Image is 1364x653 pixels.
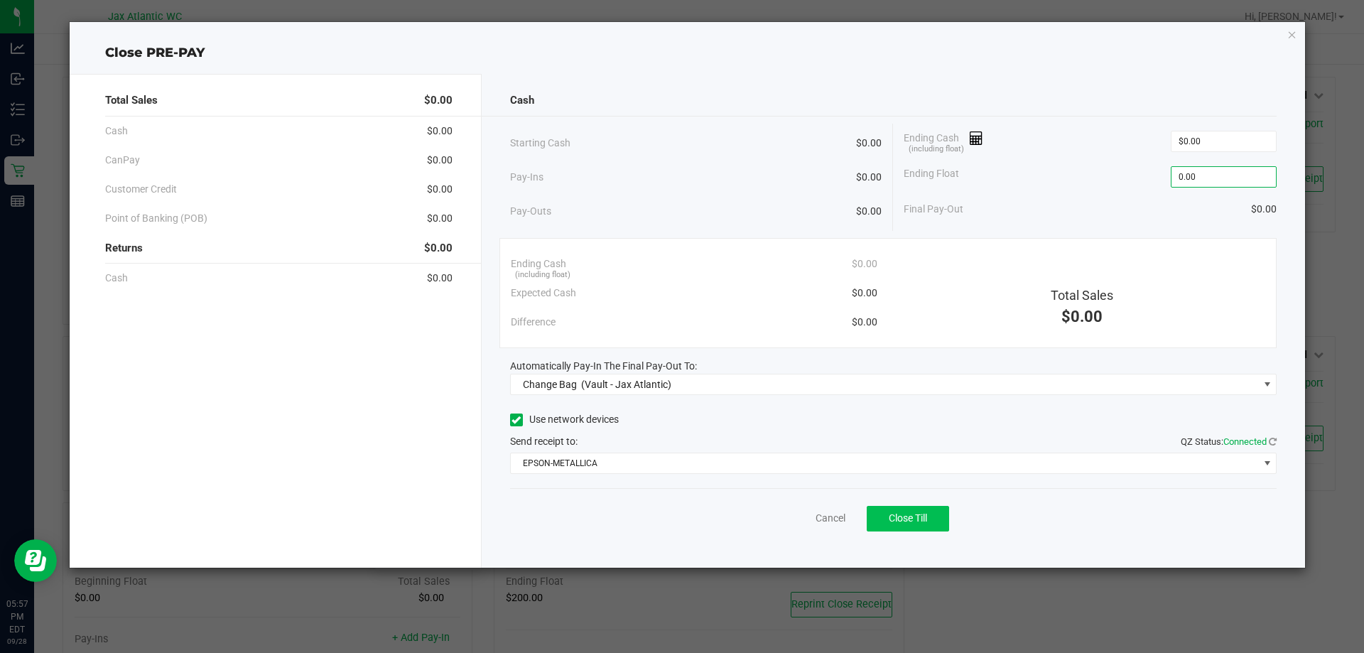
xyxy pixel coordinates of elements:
span: EPSON-METALLICA [511,453,1259,473]
span: Point of Banking (POB) [105,211,207,226]
span: Automatically Pay-In The Final Pay-Out To: [510,360,697,372]
span: $0.00 [856,204,882,219]
span: CanPay [105,153,140,168]
span: Cash [510,92,534,109]
span: Cash [105,271,128,286]
span: $0.00 [427,182,453,197]
span: Difference [511,315,556,330]
span: $0.00 [424,240,453,257]
span: $0.00 [856,136,882,151]
a: Cancel [816,511,845,526]
span: (including float) [515,269,570,281]
span: $0.00 [427,124,453,139]
span: $0.00 [1251,202,1277,217]
span: $0.00 [852,286,877,301]
button: Close Till [867,506,949,531]
span: Pay-Outs [510,204,551,219]
span: Final Pay-Out [904,202,963,217]
div: Returns [105,233,453,264]
span: $0.00 [427,153,453,168]
span: QZ Status: [1181,436,1277,447]
iframe: Resource center [14,539,57,582]
span: $0.00 [1061,308,1103,325]
span: $0.00 [427,271,453,286]
span: Change Bag [523,379,577,390]
span: (Vault - Jax Atlantic) [581,379,671,390]
span: Ending Cash [904,131,983,152]
span: $0.00 [427,211,453,226]
span: Cash [105,124,128,139]
span: $0.00 [424,92,453,109]
label: Use network devices [510,412,619,427]
span: Total Sales [105,92,158,109]
span: Pay-Ins [510,170,543,185]
span: Close Till [889,512,927,524]
span: $0.00 [856,170,882,185]
span: (including float) [909,144,964,156]
div: Close PRE-PAY [70,43,1306,63]
span: Expected Cash [511,286,576,301]
span: Customer Credit [105,182,177,197]
span: $0.00 [852,315,877,330]
span: Starting Cash [510,136,570,151]
span: Ending Cash [511,257,566,271]
span: Total Sales [1051,288,1113,303]
span: $0.00 [852,257,877,271]
span: Connected [1223,436,1267,447]
span: Send receipt to: [510,436,578,447]
span: Ending Float [904,166,959,188]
